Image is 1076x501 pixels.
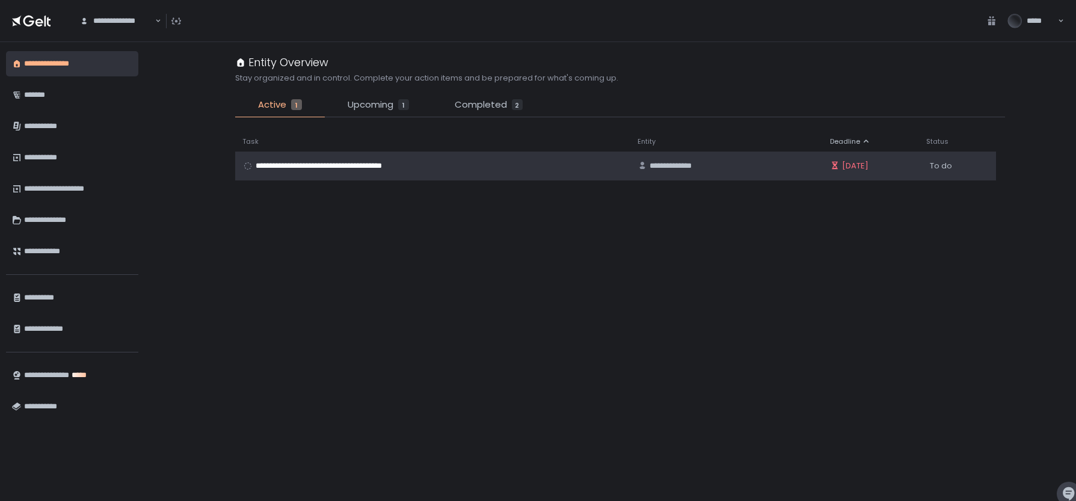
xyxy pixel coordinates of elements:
span: Status [926,137,948,146]
div: 1 [291,99,302,110]
div: Search for option [72,8,161,34]
span: Upcoming [348,98,393,112]
span: Entity [638,137,656,146]
input: Search for option [153,15,154,27]
span: Deadline [830,137,860,146]
h2: Stay organized and in control. Complete your action items and be prepared for what's coming up. [235,73,618,84]
span: To do [930,161,952,171]
span: [DATE] [842,161,868,171]
span: Completed [455,98,507,112]
span: Active [258,98,286,112]
div: 1 [398,99,409,110]
div: Entity Overview [235,54,328,70]
span: Task [242,137,259,146]
div: 2 [512,99,523,110]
